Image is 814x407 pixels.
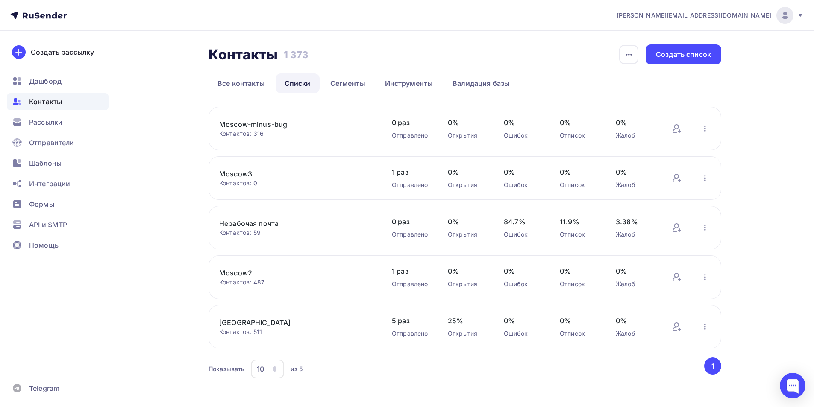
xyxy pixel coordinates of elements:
a: Moscow-minus-bug [219,119,364,129]
span: 25% [448,316,487,326]
span: Telegram [29,383,59,393]
div: Отписок [560,181,599,189]
span: 0% [560,117,599,128]
div: Отправлено [392,329,431,338]
span: 0% [448,266,487,276]
a: Шаблоны [7,155,109,172]
h2: Контакты [209,46,278,63]
span: Помощь [29,240,59,250]
a: Валидация базы [444,73,519,93]
div: Ошибок [504,329,543,338]
span: 0% [616,266,655,276]
h3: 1 373 [284,49,308,61]
div: Жалоб [616,131,655,140]
div: Ошибок [504,131,543,140]
span: 0% [504,167,543,177]
span: Контакты [29,97,62,107]
a: Дашборд [7,73,109,90]
span: 0% [448,117,487,128]
div: Отписок [560,329,599,338]
span: 0% [560,316,599,326]
span: 84.7% [504,217,543,227]
span: 0% [504,316,543,326]
div: Жалоб [616,230,655,239]
div: Отправлено [392,131,431,140]
div: Открытия [448,329,487,338]
div: Контактов: 511 [219,328,375,336]
span: Интеграции [29,179,70,189]
div: Отправлено [392,280,431,288]
div: Открытия [448,181,487,189]
a: Moscow3 [219,169,364,179]
div: Открытия [448,131,487,140]
div: Жалоб [616,181,655,189]
span: 0% [504,266,543,276]
span: 0% [448,217,487,227]
span: 11.9% [560,217,599,227]
span: 0% [560,266,599,276]
div: Жалоб [616,329,655,338]
span: 0% [616,316,655,326]
span: 0% [616,167,655,177]
div: Контактов: 487 [219,278,375,287]
span: 1 раз [392,266,431,276]
span: 3.38% [616,217,655,227]
span: 0% [448,167,487,177]
a: Списки [276,73,320,93]
a: Рассылки [7,114,109,131]
a: Формы [7,196,109,213]
a: [PERSON_NAME][EMAIL_ADDRESS][DOMAIN_NAME] [617,7,804,24]
div: Отправлено [392,230,431,239]
div: Контактов: 0 [219,179,375,187]
span: [PERSON_NAME][EMAIL_ADDRESS][DOMAIN_NAME] [617,11,771,20]
button: 10 [250,359,285,379]
button: Go to page 1 [704,357,721,375]
span: 0 раз [392,117,431,128]
span: 1 раз [392,167,431,177]
div: Жалоб [616,280,655,288]
span: Рассылки [29,117,62,127]
span: API и SMTP [29,220,67,230]
div: Отписок [560,230,599,239]
a: Moscow2 [219,268,364,278]
div: Ошибок [504,280,543,288]
span: Шаблоны [29,158,62,168]
div: Показывать [209,365,244,373]
a: Инструменты [376,73,442,93]
span: 0% [504,117,543,128]
div: Контактов: 59 [219,228,375,237]
div: Ошибок [504,230,543,239]
div: Отправлено [392,181,431,189]
span: Дашборд [29,76,62,86]
a: Все контакты [209,73,274,93]
a: Нерабочая почта [219,218,364,228]
ul: Pagination [703,357,722,375]
span: 0% [560,167,599,177]
div: Контактов: 316 [219,129,375,138]
div: 10 [257,364,264,374]
span: Формы [29,199,54,209]
div: Отписок [560,131,599,140]
a: Отправители [7,134,109,151]
div: из 5 [291,365,303,373]
div: Открытия [448,280,487,288]
span: 0% [616,117,655,128]
span: Отправители [29,138,74,148]
a: Контакты [7,93,109,110]
div: Создать рассылку [31,47,94,57]
div: Создать список [656,50,711,59]
a: Сегменты [321,73,374,93]
a: [GEOGRAPHIC_DATA] [219,317,364,328]
div: Отписок [560,280,599,288]
div: Открытия [448,230,487,239]
span: 5 раз [392,316,431,326]
span: 0 раз [392,217,431,227]
div: Ошибок [504,181,543,189]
